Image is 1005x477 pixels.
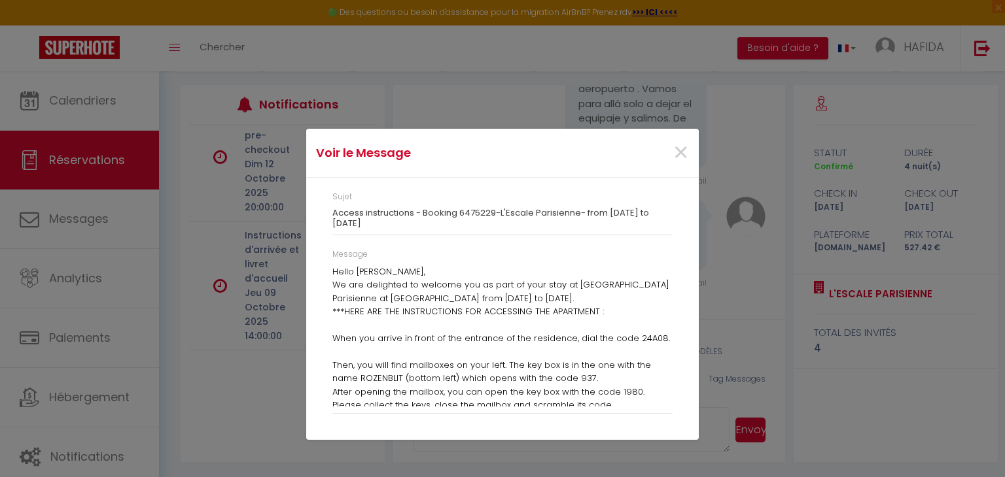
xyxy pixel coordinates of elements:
h4: Voir le Message [316,144,559,162]
span: × [673,133,689,173]
h3: Access instructions - Booking 6475229-L'Escale Parisienne- from [DATE] to [DATE] [332,208,673,228]
p: We are delighted to welcome you as part of your stay at [GEOGRAPHIC_DATA] Parisienne at [GEOGRAPH... [332,278,673,305]
button: Close [673,139,689,167]
label: Sujet [332,191,352,203]
label: Message [332,248,368,261]
p: Hello [PERSON_NAME], [332,265,673,278]
p: ***HERE ARE THE INSTRUCTIONS FOR ACCESSING THE APARTMENT : [332,305,673,318]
